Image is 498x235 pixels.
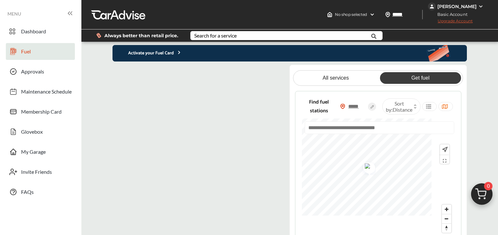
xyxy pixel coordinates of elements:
[6,123,75,140] a: Glovebox
[21,28,46,37] span: Dashboard
[335,12,367,17] span: No shop selected
[6,143,75,160] a: My Garage
[386,100,412,113] span: Sort by :
[359,159,376,175] img: fuelstation.png
[21,68,44,77] span: Approvals
[484,182,492,190] span: 0
[442,214,451,223] span: Zoom out
[385,12,390,17] img: location_vector.a44bc228.svg
[442,214,451,223] button: Zoom out
[6,103,75,120] a: Membership Card
[7,11,21,17] span: MENU
[194,33,237,38] div: Search for a service
[478,4,483,9] img: WGsFRI8htEPBVLJbROoPRyZpYNWhNONpIPPETTm6eUC0GeLEiAAAAAElFTkSuQmCC
[6,163,75,180] a: Invite Friends
[426,45,467,62] img: activate-banner.5eeab9f0af3a0311e5fa.png
[359,159,375,175] div: Map marker
[104,33,178,38] span: Always better than retail price.
[295,72,376,84] a: All services
[21,129,43,137] span: Glovebox
[6,63,75,80] a: Approvals
[429,11,472,18] span: Basic Account
[466,180,497,211] img: cart_icon.3d0951e8.svg
[21,149,46,157] span: My Garage
[437,4,477,9] div: [PERSON_NAME]
[6,184,75,200] a: FAQs
[6,23,75,40] a: Dashboard
[21,48,31,57] span: Fuel
[428,18,473,27] span: Upgrade Account
[21,108,62,117] span: Membership Card
[21,169,52,177] span: Invite Friends
[442,223,451,233] button: Reset bearing to north
[380,72,461,84] a: Get fuel
[422,10,423,19] img: header-divider.bc55588e.svg
[428,3,436,10] img: jVpblrzwTbfkPYzPPzSLxeg0AAAAASUVORK5CYII=
[441,146,448,153] img: recenter.ce011a49.svg
[442,205,451,214] button: Zoom in
[21,88,72,97] span: Maintenance Schedule
[370,12,375,17] img: header-down-arrow.9dd2ce7d.svg
[96,33,101,38] img: dollor_label_vector.a70140d1.svg
[6,83,75,100] a: Maintenance Schedule
[113,50,182,57] p: Activate your Fuel Card
[340,104,345,109] img: location_vector_orange.38f05af8.svg
[6,43,75,60] a: Fuel
[302,118,432,216] canvas: Map
[327,12,332,17] img: header-home-logo.8d720a4f.svg
[21,189,34,197] span: FAQs
[303,98,335,115] span: Find fuel stations
[393,106,412,113] span: Distance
